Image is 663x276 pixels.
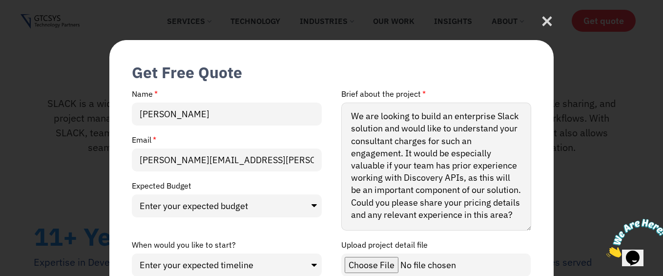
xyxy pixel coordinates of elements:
[132,103,322,126] input: Enter your full name
[132,149,322,171] input: Enter your email address
[341,241,428,254] label: Upload project detail file
[602,215,663,261] iframe: chat widget
[341,90,426,103] label: Brief about the project
[132,136,156,149] label: Email
[132,241,236,254] label: When would you like to start?
[4,4,64,42] img: Chat attention grabber
[132,182,191,194] label: Expected Budget
[132,90,158,103] label: Name
[132,62,242,83] div: Get Free Quote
